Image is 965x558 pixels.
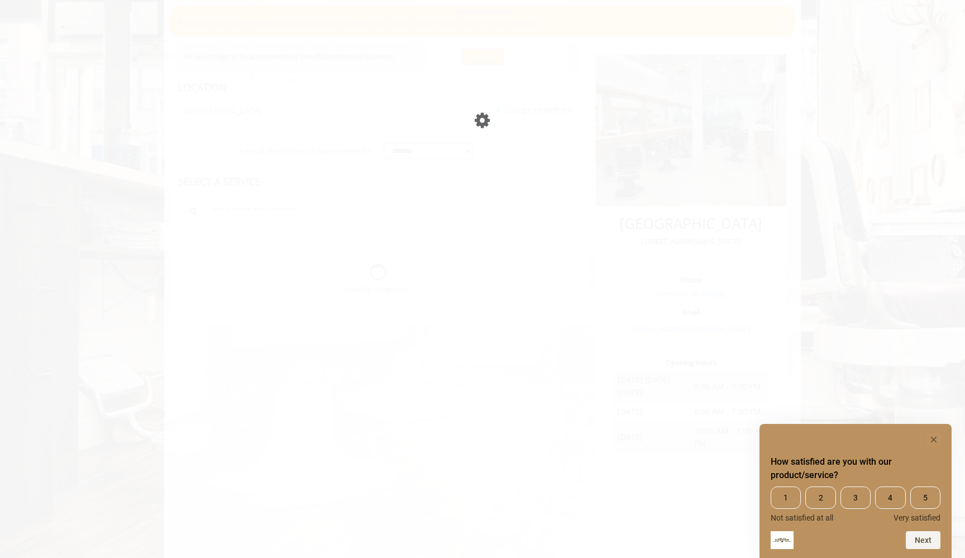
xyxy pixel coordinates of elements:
span: 2 [805,487,835,509]
button: Hide survey [927,433,940,446]
span: 4 [875,487,905,509]
span: Very satisfied [894,513,940,522]
span: 5 [910,487,940,509]
span: Not satisfied at all [771,513,833,522]
button: Next question [906,531,940,549]
h2: How satisfied are you with our product/service? Select an option from 1 to 5, with 1 being Not sa... [771,455,940,482]
span: 3 [840,487,871,509]
div: How satisfied are you with our product/service? Select an option from 1 to 5, with 1 being Not sa... [771,487,940,522]
span: 1 [771,487,801,509]
div: How satisfied are you with our product/service? Select an option from 1 to 5, with 1 being Not sa... [771,433,940,549]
